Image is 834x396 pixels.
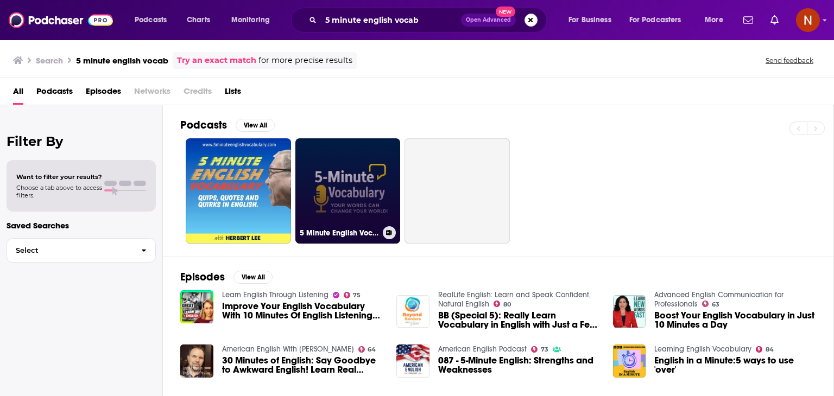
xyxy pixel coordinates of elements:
h2: Filter By [7,133,156,149]
button: open menu [127,11,181,29]
span: Credits [184,82,212,105]
img: User Profile [796,8,820,32]
a: RealLife English: Learn and Speak Confident, Natural English [438,290,591,309]
div: Search podcasts, credits, & more... [301,8,557,33]
button: open menu [622,11,697,29]
span: For Business [568,12,611,28]
button: Send feedback [762,56,817,65]
button: View All [236,119,275,132]
span: New [496,7,515,17]
span: 73 [541,347,548,352]
button: Open AdvancedNew [461,14,516,27]
span: 63 [712,302,719,307]
button: View All [233,271,273,284]
a: 5 Minute English Vocabulary Show [295,138,401,244]
span: Charts [187,12,210,28]
a: Try an exact match [177,54,256,67]
span: 75 [353,293,361,298]
a: 84 [756,346,774,353]
a: 75 [344,292,361,298]
a: BB (Special 5): Really Learn Vocabulary in English with Just a Few Minutes a Day [438,311,600,329]
img: Improve Your English Vocabulary With 10 Minutes Of English Listening Practice Ep 596 [180,290,213,323]
a: Learning English Vocabulary [654,344,751,354]
span: Logged in as AdelNBM [796,8,820,32]
span: 80 [503,302,511,307]
a: 64 [358,346,376,353]
a: Charts [180,11,217,29]
span: Podcasts [135,12,167,28]
a: 73 [531,346,548,353]
a: American English With Brent [222,344,354,354]
a: Improve Your English Vocabulary With 10 Minutes Of English Listening Practice Ep 596 [222,302,384,320]
h3: 5 Minute English Vocabulary Show [300,228,378,238]
span: More [705,12,723,28]
a: Show notifications dropdown [766,11,783,29]
span: Want to filter your results? [16,173,102,181]
a: Episodes [86,82,121,105]
a: 30 Minutes of English: Say Goodbye to Awkward English! Learn Real American Kitchen Vocabulary [222,356,384,374]
a: 087 - 5-Minute English: Strengths and Weaknesses [438,356,600,374]
h3: Search [36,55,63,66]
button: open menu [697,11,737,29]
p: Saved Searches [7,220,156,231]
span: 64 [368,347,376,352]
img: Boost Your English Vocabulary in Just 10 Minutes a Day [613,295,646,328]
h2: Podcasts [180,118,227,132]
a: Lists [225,82,241,105]
img: 30 Minutes of English: Say Goodbye to Awkward English! Learn Real American Kitchen Vocabulary [180,344,213,378]
span: 84 [766,347,774,352]
span: for more precise results [258,54,352,67]
a: English in a Minute:5 ways to use 'over' [654,356,816,374]
span: Monitoring [231,12,270,28]
button: open menu [224,11,284,29]
span: For Podcasters [629,12,681,28]
span: Select [7,247,132,254]
a: Show notifications dropdown [739,11,757,29]
h2: Episodes [180,270,225,284]
a: American English Podcast [438,344,527,354]
button: open menu [561,11,625,29]
button: Select [7,238,156,263]
h3: 5 minute english vocab [76,55,168,66]
img: Podchaser - Follow, Share and Rate Podcasts [9,10,113,30]
img: BB (Special 5): Really Learn Vocabulary in English with Just a Few Minutes a Day [396,295,429,328]
a: PodcastsView All [180,118,275,132]
span: Open Advanced [466,17,511,23]
span: Networks [134,82,170,105]
a: EpisodesView All [180,270,273,284]
span: Choose a tab above to access filters. [16,184,102,199]
img: 087 - 5-Minute English: Strengths and Weaknesses [396,344,429,378]
a: Learn English Through Listening [222,290,328,299]
img: English in a Minute:5 ways to use 'over' [613,344,646,378]
a: Advanced English Communication for Professionals [654,290,784,309]
a: Boost Your English Vocabulary in Just 10 Minutes a Day [654,311,816,329]
a: Podcasts [36,82,73,105]
button: Show profile menu [796,8,820,32]
a: All [13,82,23,105]
a: 80 [494,301,511,307]
input: Search podcasts, credits, & more... [321,11,461,29]
a: 63 [702,301,719,307]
